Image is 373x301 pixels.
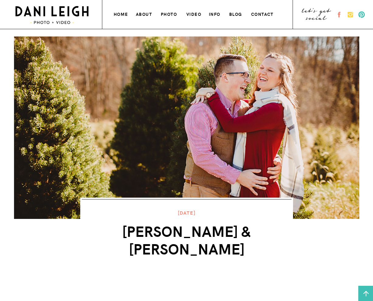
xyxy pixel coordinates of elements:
a: about [136,10,153,17]
a: let's get social [301,9,332,20]
h1: [PERSON_NAME] & [PERSON_NAME] [92,222,281,257]
a: contact [251,10,275,17]
a: VIDEO [186,10,202,17]
p: [DATE] [119,208,255,217]
a: info [209,10,222,17]
a: blog [229,10,243,17]
h1: Title [81,193,305,209]
a: photo [161,10,178,17]
a: home [114,10,129,17]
